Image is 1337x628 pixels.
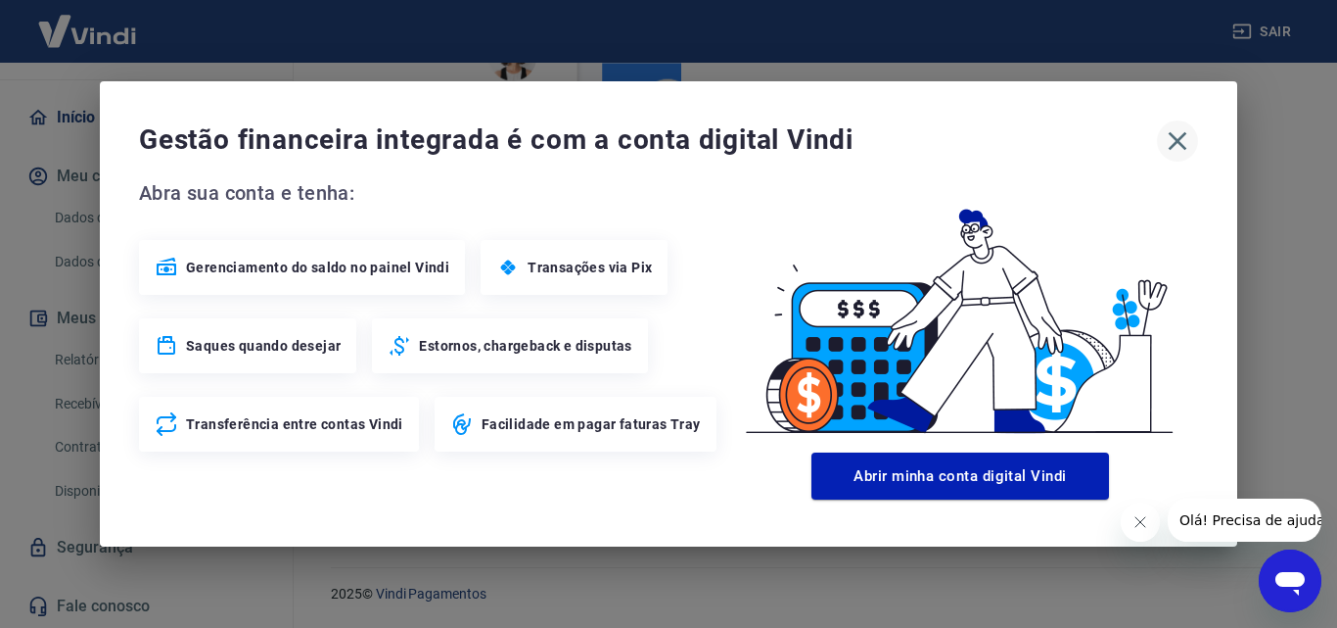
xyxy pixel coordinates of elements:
iframe: Fechar mensagem [1121,503,1160,542]
span: Facilidade em pagar faturas Tray [482,414,701,434]
button: Abrir minha conta digital Vindi [811,453,1109,500]
span: Olá! Precisa de ajuda? [12,14,164,29]
iframe: Mensagem da empresa [1168,499,1321,542]
span: Abra sua conta e tenha: [139,177,722,209]
span: Transferência entre contas Vindi [186,414,403,434]
img: Good Billing [722,177,1198,445]
span: Transações via Pix [528,258,652,277]
span: Saques quando desejar [186,336,341,356]
iframe: Botão para abrir a janela de mensagens [1259,550,1321,612]
span: Gerenciamento do saldo no painel Vindi [186,258,449,277]
span: Estornos, chargeback e disputas [419,336,631,356]
span: Gestão financeira integrada é com a conta digital Vindi [139,121,1157,160]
